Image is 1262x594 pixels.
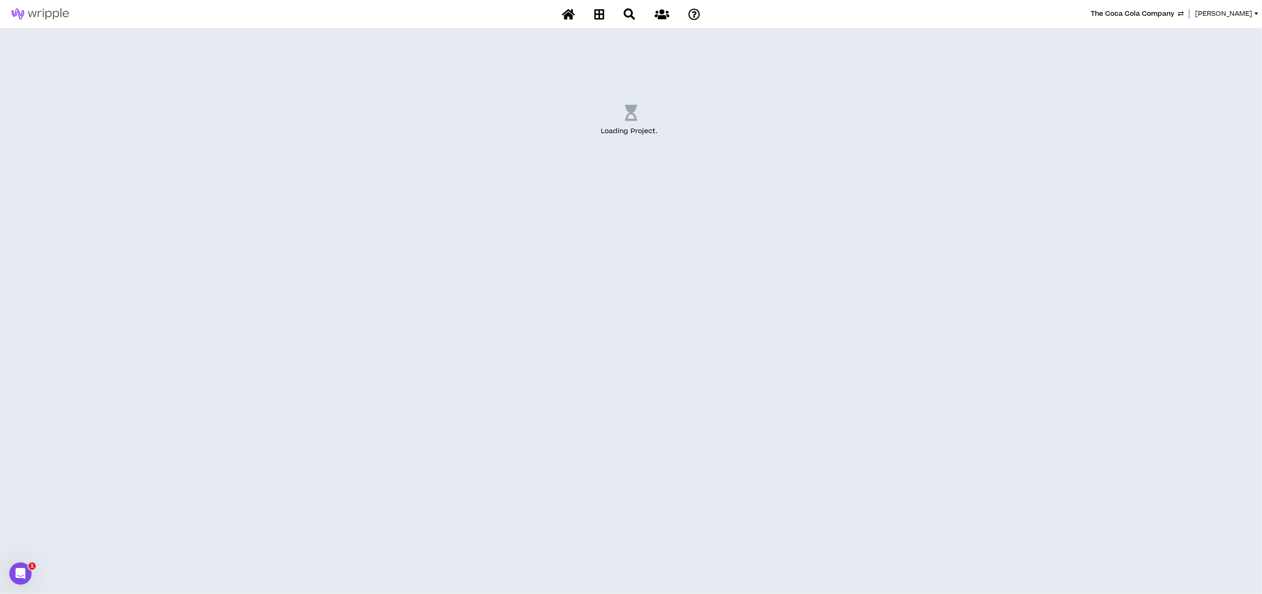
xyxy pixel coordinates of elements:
[9,562,32,585] iframe: Intercom live chat
[1091,9,1184,19] button: The Coca Cola Company
[1195,9,1253,19] span: [PERSON_NAME]
[1091,9,1174,19] span: The Coca Cola Company
[601,126,662,136] p: Loading Project .
[28,562,36,570] span: 1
